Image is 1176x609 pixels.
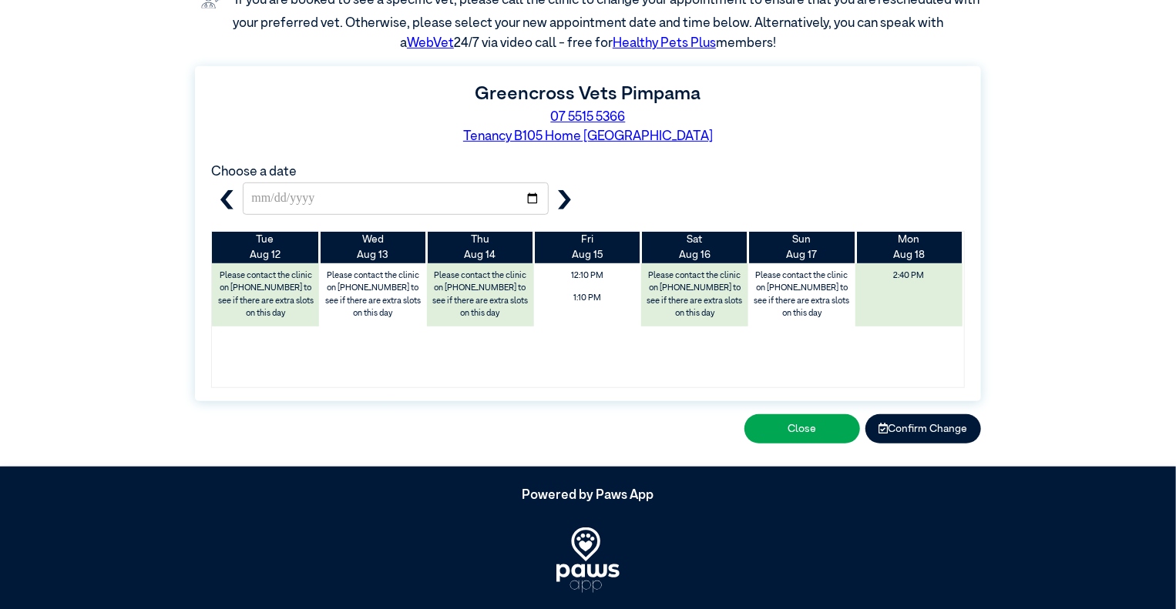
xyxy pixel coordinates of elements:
span: 2:40 PM [860,266,958,286]
span: 1:10 PM [539,289,637,308]
th: Aug 18 [855,232,963,263]
th: Aug 16 [641,232,748,263]
h5: Powered by Paws App [195,488,981,504]
th: Aug 15 [534,232,641,263]
th: Aug 17 [748,232,855,263]
label: Greencross Vets Pimpama [475,85,701,103]
label: Choose a date [211,166,297,179]
label: Please contact the clinic on [PHONE_NUMBER] to see if there are extra slots on this day [428,266,533,323]
label: Please contact the clinic on [PHONE_NUMBER] to see if there are extra slots on this day [643,266,748,323]
th: Aug 13 [319,232,426,263]
label: Please contact the clinic on [PHONE_NUMBER] to see if there are extra slots on this day [213,266,318,323]
button: Close [744,414,860,443]
label: Please contact the clinic on [PHONE_NUMBER] to see if there are extra slots on this day [321,266,425,323]
a: WebVet [407,37,454,50]
th: Aug 12 [212,232,319,263]
a: Healthy Pets Plus [613,37,716,50]
span: 12:10 PM [539,266,637,286]
button: Confirm Change [865,414,981,443]
a: Tenancy B105 Home [GEOGRAPHIC_DATA] [463,130,713,143]
th: Aug 14 [427,232,534,263]
img: PawsApp [556,527,620,593]
label: Please contact the clinic on [PHONE_NUMBER] to see if there are extra slots on this day [750,266,855,323]
a: 07 5515 5366 [551,111,626,124]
